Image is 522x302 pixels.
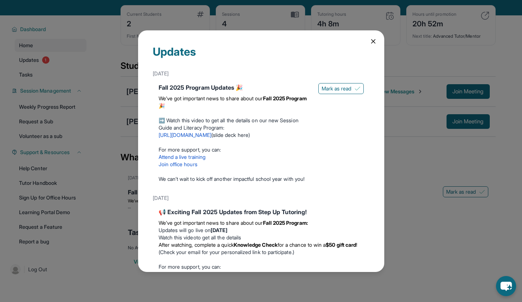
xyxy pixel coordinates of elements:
strong: Knowledge Check [234,242,278,248]
a: Attend a live training [159,271,206,277]
span: We’ve got important news to share about our [159,220,263,226]
div: Updates [153,45,370,67]
p: ( ) [159,131,312,139]
span: 🎉 [159,102,165,109]
a: [URL][DOMAIN_NAME] [159,132,211,138]
button: chat-button [496,276,516,296]
img: Mark as read [355,86,360,92]
strong: Fall 2025 Program: [263,220,308,226]
li: Updates will go live on [159,227,364,234]
strong: $50 gift card [326,242,356,248]
div: Fall 2025 Program Updates 🎉 [159,83,312,92]
span: We’ve got important news to share about our [159,95,263,101]
a: slide deck here [213,132,248,138]
span: Mark as read [322,85,352,92]
span: After watching, complete a quick [159,242,234,248]
strong: Fall 2025 Program [263,95,307,101]
span: for a chance to win a [278,242,326,248]
a: Join office hours [159,161,197,167]
span: ➡️ Watch this video to get all the details on our new Session Guide and Literacy Program: [159,117,299,131]
a: Attend a live training [159,154,206,160]
li: to get all the details [159,234,364,241]
span: For more support, you can: [159,146,221,153]
a: Watch this video [159,234,196,241]
span: ! [356,242,357,248]
strong: [DATE] [211,227,227,233]
li: (Check your email for your personalized link to participate.) [159,241,364,256]
p: For more support, you can: [159,263,364,271]
div: [DATE] [153,191,370,205]
span: We can’t wait to kick off another impactful school year with you! [159,176,305,182]
div: [DATE] [153,67,370,80]
div: 📢 Exciting Fall 2025 Updates from Step Up Tutoring! [159,208,364,216]
button: Mark as read [318,83,364,94]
